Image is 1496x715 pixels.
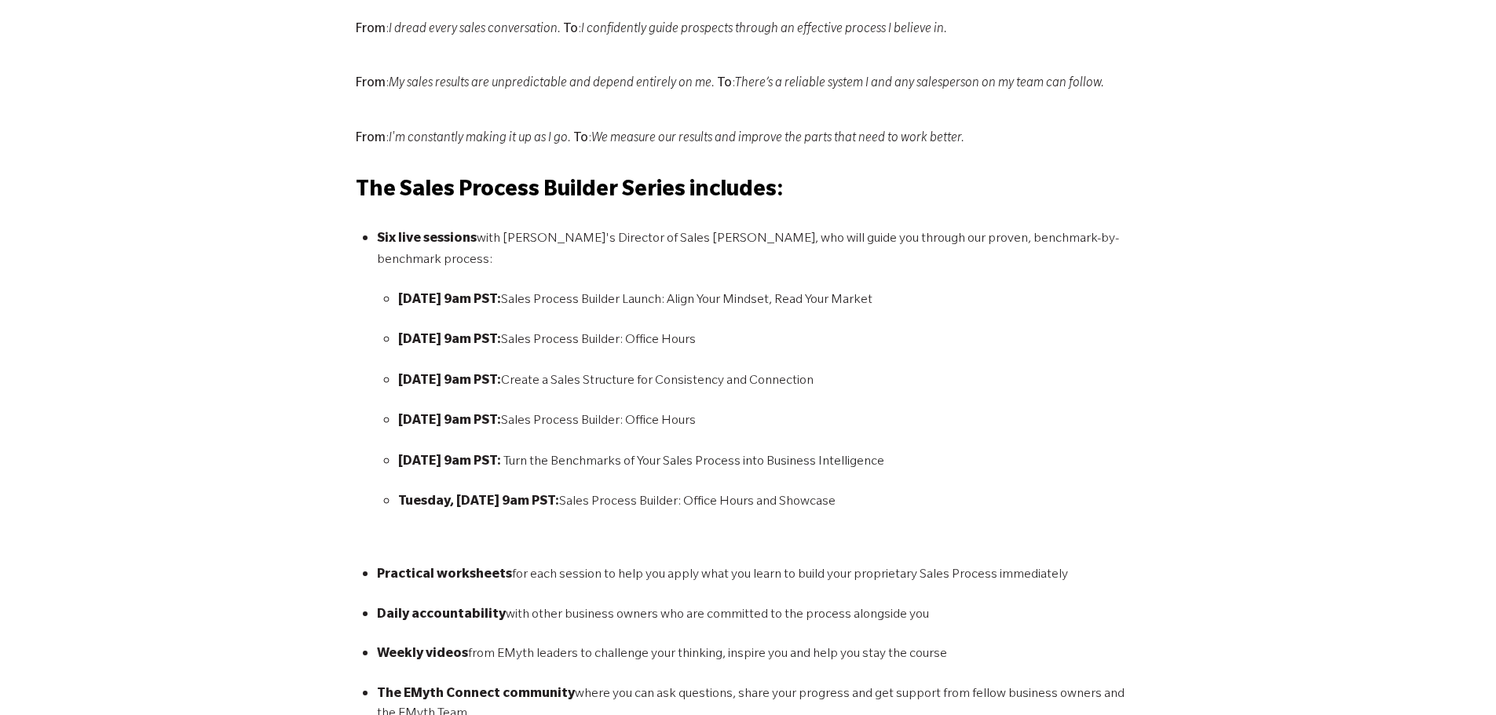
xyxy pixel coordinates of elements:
[405,495,559,509] span: uesday, [DATE] 9am PST:
[389,77,715,91] em: My sales results are unpredictable and depend entirely on me.
[377,229,1132,272] p: with [PERSON_NAME]'s Director of Sales [PERSON_NAME], who will guide you through our proven, benc...
[398,414,696,429] span: Sales Process Builder: Office Hours
[356,132,964,146] span: : :
[398,334,501,348] span: [DATE] 9am PST:
[377,648,468,662] span: Weekly videos
[563,23,947,37] span: :
[356,132,386,146] span: From
[717,77,732,91] span: To
[356,23,563,37] span: :
[377,648,947,662] span: from EMyth leaders to challenge your thinking, inspire you and help you stay the course
[377,608,506,622] span: Daily accountability
[735,77,1104,91] em: There’s a reliable system I and any salesperson on my team can follow.
[398,374,814,389] span: Create a Sales Structure for Consistency and Connection
[377,688,575,702] span: The EMyth Connect community
[398,455,501,469] span: [DATE] 9am PST:
[581,23,947,37] em: I confidently guide prospects through an effective process I believe in.
[377,232,477,246] strong: Six live sessions
[398,294,872,308] span: Sales Process Builder Launch: Align Your Mindset, Read Your Market
[398,294,501,308] span: [DATE] 9am PST:
[356,23,386,37] span: From
[398,374,501,389] span: [DATE] 9am PST:
[377,568,512,582] strong: Practical worksheets
[356,180,783,203] span: The Sales Process Builder Series includes:
[503,455,884,469] span: Turn the Benchmarks of Your Sales Process into Business Intelligence
[398,414,501,429] span: [DATE] 9am PST:
[377,565,1132,586] p: for each session to help you apply what you learn to build your proprietary Sales Process immedia...
[405,495,836,509] span: Sales Process Builder: Office Hours and Showcase
[591,132,964,146] em: We measure our results and improve the parts that need to work better.
[356,77,386,91] span: From
[398,495,405,509] span: T
[356,77,1104,91] span: : :
[398,334,696,348] span: Sales Process Builder: Office Hours
[563,23,578,37] span: To
[573,132,588,146] span: To
[389,23,561,37] em: I dread every sales conversation.
[1417,640,1496,715] iframe: Chat Widget
[389,132,571,146] em: I'm constantly making it up as I go.
[377,608,929,622] span: with other business owners who are committed to the process alongside you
